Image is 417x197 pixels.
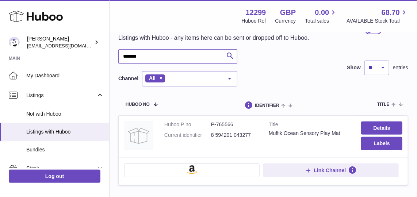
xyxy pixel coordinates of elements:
strong: 12299 [246,8,266,18]
div: Muffik Ocean Sensory Play Mat [269,130,350,137]
dt: Huboo P no [164,121,211,128]
div: [PERSON_NAME] [27,35,93,49]
button: Labels [361,137,402,150]
div: Currency [275,18,296,24]
span: identifier [255,103,279,108]
span: 0.00 [315,8,329,18]
span: Bundles [26,146,104,153]
span: Total sales [305,18,337,24]
span: AVAILABLE Stock Total [347,18,408,24]
span: Huboo no [126,102,150,107]
a: 68.70 AVAILABLE Stock Total [347,8,408,24]
dd: P-765566 [211,121,258,128]
div: Huboo Ref [242,18,266,24]
label: Show [347,64,361,71]
span: My Dashboard [26,72,104,79]
a: 0.00 Total sales [305,8,337,24]
span: title [377,102,389,107]
a: Log out [9,170,100,183]
img: internalAdmin-12299@internal.huboo.com [9,37,20,48]
label: Channel [118,75,138,82]
p: Listings with Huboo - any items here can be sent or dropped off to Huboo. [118,34,309,42]
img: Muffik Ocean Sensory Play Mat [124,121,153,150]
dt: Current identifier [164,132,211,139]
span: Listings with Huboo [26,128,104,135]
span: Not with Huboo [26,111,104,117]
strong: Title [269,121,350,130]
span: entries [393,64,408,71]
span: Stock [26,165,96,172]
span: 68.70 [382,8,400,18]
span: Link Channel [314,167,346,174]
span: All [149,75,156,81]
img: amazon-small.png [187,165,197,174]
span: Listings [26,92,96,99]
dd: 8 594201 043277 [211,132,258,139]
span: [EMAIL_ADDRESS][DOMAIN_NAME] [27,43,107,49]
strong: GBP [280,8,296,18]
a: Details [361,121,402,135]
button: Link Channel [263,163,399,177]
